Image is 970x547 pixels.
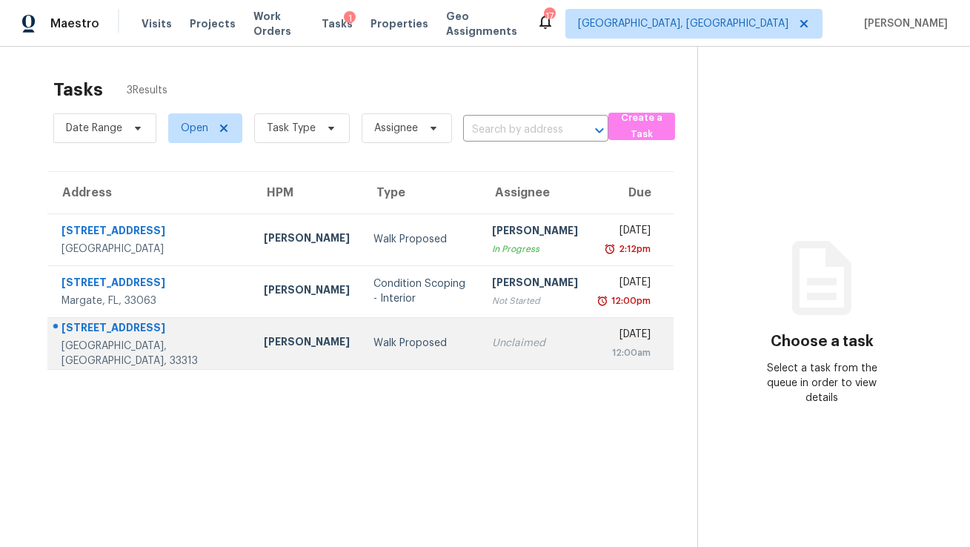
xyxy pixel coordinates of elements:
[264,282,350,301] div: [PERSON_NAME]
[373,276,468,306] div: Condition Scoping - Interior
[373,232,468,247] div: Walk Proposed
[446,9,519,39] span: Geo Assignments
[62,294,240,308] div: Margate, FL, 33063
[362,172,480,213] th: Type
[264,231,350,249] div: [PERSON_NAME]
[322,19,353,29] span: Tasks
[53,82,103,97] h2: Tasks
[608,294,651,308] div: 12:00pm
[771,334,874,349] h3: Choose a task
[66,121,122,136] span: Date Range
[602,345,650,360] div: 12:00am
[371,16,428,31] span: Properties
[62,223,240,242] div: [STREET_ADDRESS]
[142,16,172,31] span: Visits
[50,16,99,31] span: Maestro
[267,121,316,136] span: Task Type
[616,110,667,144] span: Create a Task
[616,242,651,256] div: 2:12pm
[492,294,578,308] div: Not Started
[62,339,240,368] div: [GEOGRAPHIC_DATA], [GEOGRAPHIC_DATA], 33313
[602,327,650,345] div: [DATE]
[62,242,240,256] div: [GEOGRAPHIC_DATA]
[480,172,590,213] th: Assignee
[373,336,468,351] div: Walk Proposed
[492,223,578,242] div: [PERSON_NAME]
[602,223,650,242] div: [DATE]
[544,9,554,24] div: 17
[492,275,578,294] div: [PERSON_NAME]
[463,119,567,142] input: Search by address
[374,121,418,136] span: Assignee
[578,16,788,31] span: [GEOGRAPHIC_DATA], [GEOGRAPHIC_DATA]
[608,113,674,140] button: Create a Task
[253,9,304,39] span: Work Orders
[597,294,608,308] img: Overdue Alarm Icon
[127,83,167,98] span: 3 Results
[604,242,616,256] img: Overdue Alarm Icon
[602,275,650,294] div: [DATE]
[344,11,356,26] div: 1
[190,16,236,31] span: Projects
[590,172,673,213] th: Due
[492,242,578,256] div: In Progress
[760,361,885,405] div: Select a task from the queue in order to view details
[252,172,362,213] th: HPM
[62,275,240,294] div: [STREET_ADDRESS]
[47,172,252,213] th: Address
[181,121,208,136] span: Open
[858,16,948,31] span: [PERSON_NAME]
[264,334,350,353] div: [PERSON_NAME]
[589,120,610,141] button: Open
[492,336,578,351] div: Unclaimed
[62,320,240,339] div: [STREET_ADDRESS]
